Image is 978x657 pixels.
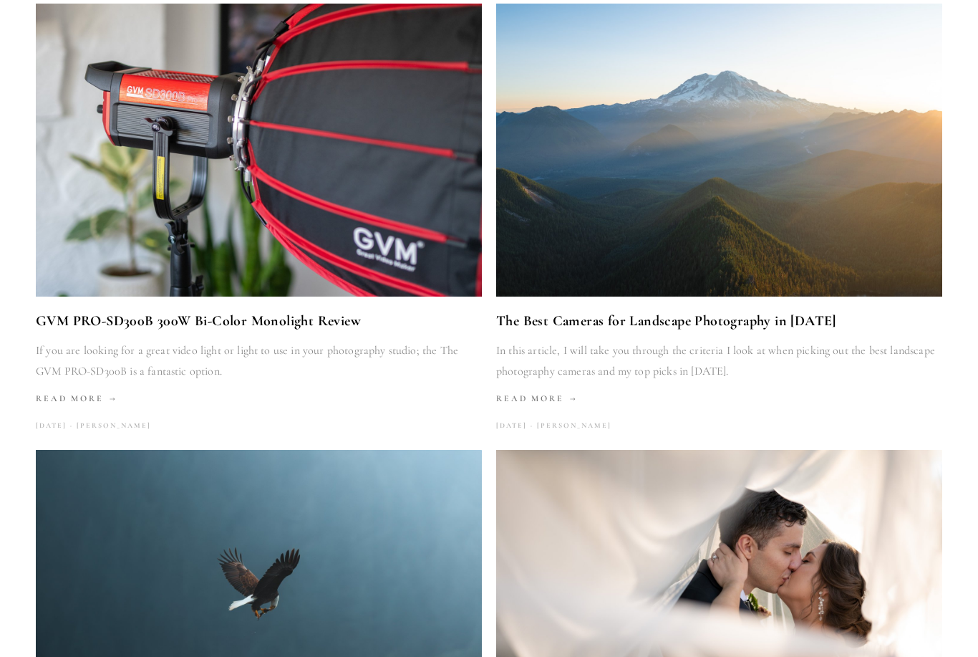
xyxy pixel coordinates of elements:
[36,340,482,382] p: If you are looking for a great video light or light to use in your photography studio; the The GV...
[527,416,611,436] a: [PERSON_NAME]
[36,388,482,409] a: Read More
[36,309,482,333] a: GVM PRO-SD300B 300W Bi-Color Monolight Review
[496,309,942,333] a: The Best Cameras for Landscape Photography in [DATE]
[67,416,151,436] a: [PERSON_NAME]
[496,340,942,382] p: In this article, I will take you through the criteria I look at when picking out the best landsca...
[36,416,67,436] time: [DATE]
[36,393,117,403] span: Read More
[496,388,942,409] a: Read More
[496,416,527,436] time: [DATE]
[496,393,578,403] span: Read More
